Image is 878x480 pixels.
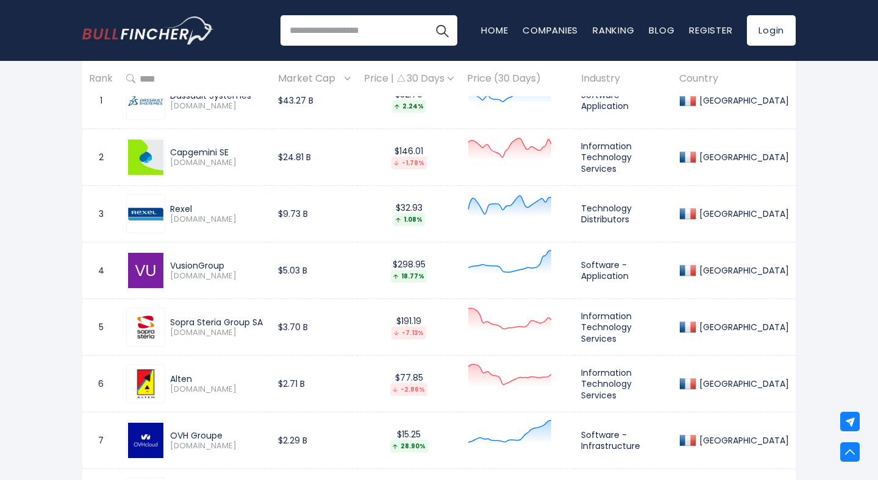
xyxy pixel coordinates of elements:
[170,203,265,214] div: Rexel
[271,242,357,299] td: $5.03 B
[271,186,357,242] td: $9.73 B
[128,309,163,345] img: SOP.PA.png
[170,430,265,441] div: OVH Groupe
[82,242,120,299] td: 4
[574,61,673,97] th: Industry
[271,72,357,129] td: $43.27 B
[82,186,120,242] td: 3
[82,16,213,44] a: Go to homepage
[673,61,796,97] th: Country
[82,16,214,44] img: Bullfincher logo
[170,260,265,271] div: VusionGroup
[460,61,574,97] th: Price (30 Days)
[128,208,163,221] img: RXL.PA.png
[593,24,634,37] a: Ranking
[364,202,454,226] div: $32.93
[392,100,426,113] div: 2.24%
[271,412,357,469] td: $2.29 B
[649,24,674,37] a: Blog
[128,366,163,401] img: ATE.PA.png
[523,24,578,37] a: Companies
[82,72,120,129] td: 1
[170,271,265,281] span: [DOMAIN_NAME]
[170,373,265,384] div: Alten
[574,412,673,469] td: Software - Infrastructure
[390,440,428,453] div: 28.90%
[364,146,454,169] div: $146.01
[364,89,454,113] div: $32.79
[364,259,454,283] div: $298.95
[696,95,789,106] div: [GEOGRAPHIC_DATA]
[170,441,265,451] span: [DOMAIN_NAME]
[170,384,265,395] span: [DOMAIN_NAME]
[170,101,265,111] span: [DOMAIN_NAME]
[128,423,163,458] img: OVH.PA.png
[574,242,673,299] td: Software - Application
[128,96,163,106] img: DSY.PA.png
[271,356,357,412] td: $2.71 B
[696,378,789,389] div: [GEOGRAPHIC_DATA]
[574,356,673,412] td: Information Technology Services
[391,326,426,339] div: -7.13%
[696,322,789,333] div: [GEOGRAPHIC_DATA]
[574,129,673,186] td: Information Technology Services
[364,316,454,339] div: $191.19
[391,157,427,169] div: -1.78%
[364,372,454,396] div: $77.85
[696,208,789,219] div: [GEOGRAPHIC_DATA]
[574,186,673,242] td: Technology Distributors
[278,69,341,88] span: Market Cap
[82,129,120,186] td: 2
[170,328,265,338] span: [DOMAIN_NAME]
[364,429,454,453] div: $15.25
[82,412,120,469] td: 7
[574,299,673,356] td: Information Technology Services
[170,214,265,225] span: [DOMAIN_NAME]
[747,15,796,46] a: Login
[390,383,427,396] div: -2.86%
[82,356,120,412] td: 6
[696,435,789,446] div: [GEOGRAPHIC_DATA]
[271,299,357,356] td: $3.70 B
[82,61,120,97] th: Rank
[696,152,789,163] div: [GEOGRAPHIC_DATA]
[364,72,454,85] div: Price | 30 Days
[271,129,357,186] td: $24.81 B
[82,299,120,356] td: 5
[481,24,508,37] a: Home
[170,147,265,158] div: Capgemini SE
[574,72,673,129] td: Software - Application
[393,213,425,226] div: 1.08%
[689,24,732,37] a: Register
[170,317,265,328] div: Sopra Steria Group SA
[696,265,789,276] div: [GEOGRAPHIC_DATA]
[427,15,457,46] button: Search
[128,139,163,175] img: CAP.PA.png
[391,270,427,283] div: 18.77%
[170,158,265,168] span: [DOMAIN_NAME]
